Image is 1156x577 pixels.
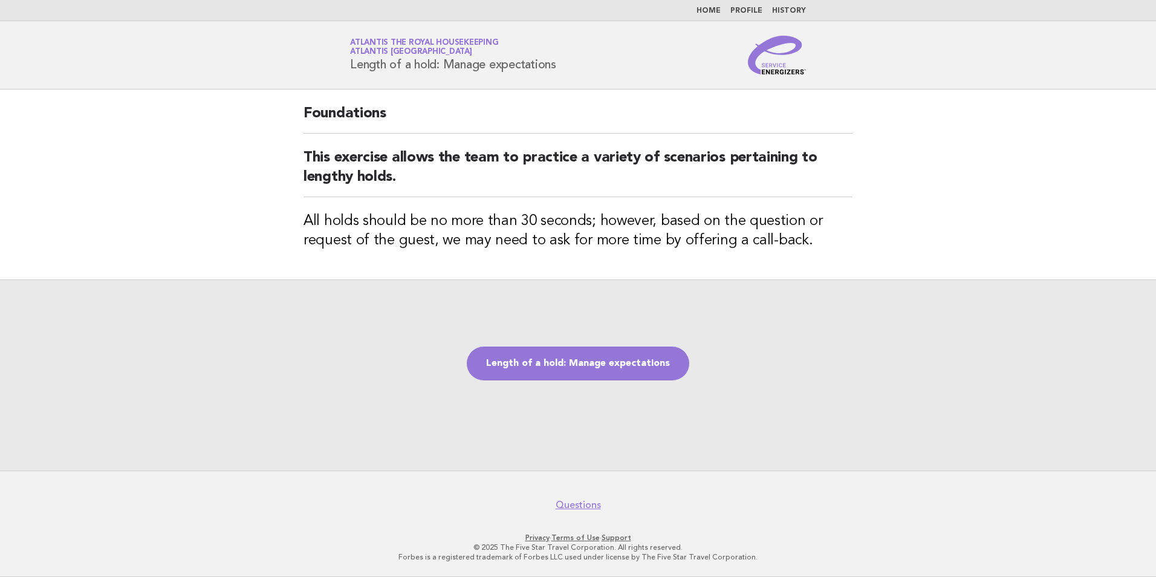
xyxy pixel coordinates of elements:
[697,7,721,15] a: Home
[304,212,852,250] h3: All holds should be no more than 30 seconds; however, based on the question or request of the gue...
[748,36,806,74] img: Service Energizers
[772,7,806,15] a: History
[304,104,852,134] h2: Foundations
[350,48,472,56] span: Atlantis [GEOGRAPHIC_DATA]
[208,533,948,543] p: · ·
[208,552,948,562] p: Forbes is a registered trademark of Forbes LLC used under license by The Five Star Travel Corpora...
[467,347,689,380] a: Length of a hold: Manage expectations
[208,543,948,552] p: © 2025 The Five Star Travel Corporation. All rights reserved.
[350,39,556,71] h1: Length of a hold: Manage expectations
[730,7,762,15] a: Profile
[304,148,852,197] h2: This exercise allows the team to practice a variety of scenarios pertaining to lengthy holds.
[551,533,600,542] a: Terms of Use
[525,533,550,542] a: Privacy
[602,533,631,542] a: Support
[556,499,601,511] a: Questions
[350,39,498,56] a: Atlantis the Royal HousekeepingAtlantis [GEOGRAPHIC_DATA]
